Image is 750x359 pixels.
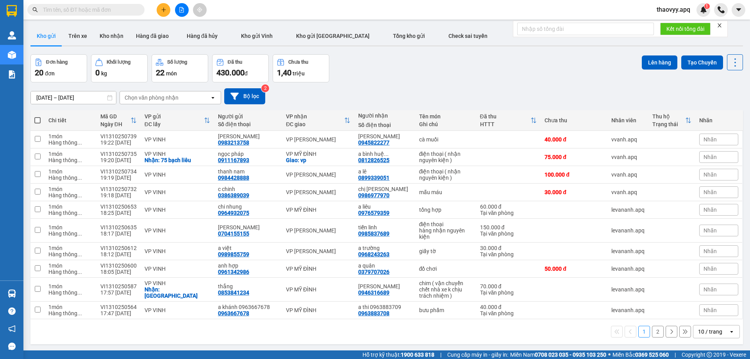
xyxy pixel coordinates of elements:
[31,91,116,104] input: Select a date range.
[145,121,204,127] div: ĐC lấy
[480,210,537,216] div: Tại văn phòng
[48,192,92,198] div: Hàng thông thường
[218,304,278,310] div: a khánh 0963667678
[218,113,278,120] div: Người gửi
[296,33,370,39] span: Kho gửi [GEOGRAPHIC_DATA]
[384,151,389,157] span: ...
[145,207,210,213] div: VP VINH
[218,269,249,275] div: 0961342986
[358,186,411,192] div: chị ngọc
[100,245,137,251] div: VI1310250612
[660,23,711,35] button: Kết nối tổng đài
[358,151,411,157] div: a bình huệ 0915087014
[448,33,487,39] span: Check sai tuyến
[175,3,189,17] button: file-add
[218,121,278,127] div: Số điện thoại
[218,151,278,157] div: ngọc pháp
[77,210,82,216] span: ...
[545,117,604,123] div: Chưa thu
[91,54,148,82] button: Khối lượng0kg
[100,304,137,310] div: VI1310250564
[545,189,604,195] div: 30.000 đ
[8,307,16,315] span: question-circle
[635,352,669,358] strong: 0369 525 060
[166,70,177,77] span: món
[48,289,92,296] div: Hàng thông thường
[8,31,16,39] img: warehouse-icon
[480,204,537,210] div: 60.000 đ
[48,210,92,216] div: Hàng thông thường
[700,6,707,13] img: icon-new-feature
[611,227,645,234] div: levananh.apq
[704,189,717,195] span: Nhãn
[681,55,723,70] button: Tạo Chuyến
[210,95,216,101] svg: open
[358,283,411,289] div: Anh thắng
[179,7,184,13] span: file-add
[45,70,55,77] span: đơn
[419,168,472,181] div: điện thoại ( nhận nguyên kiện )
[358,310,389,316] div: 0963883708
[100,230,137,237] div: 18:17 [DATE]
[732,3,745,17] button: caret-down
[218,289,249,296] div: 0853841234
[100,224,137,230] div: VI1310250635
[358,224,411,230] div: tiến linh
[62,27,93,45] button: Trên xe
[216,68,245,77] span: 430.000
[43,5,135,14] input: Tìm tên, số ĐT hoặc mã đơn
[480,283,537,289] div: 70.000 đ
[218,157,249,163] div: 0911167893
[358,304,411,310] div: a thi 0963883709
[48,168,92,175] div: 1 món
[100,204,137,210] div: VI1310250653
[218,139,249,146] div: 0983213758
[48,269,92,275] div: Hàng thông thường
[145,280,210,286] div: VP VINH
[145,286,210,299] div: Nhận: vĩnh yên
[480,289,537,296] div: Tại văn phòng
[157,3,170,17] button: plus
[100,139,137,146] div: 19:22 [DATE]
[218,283,278,289] div: thắng
[218,224,278,230] div: nguyễn thịnh
[293,70,305,77] span: triệu
[704,207,717,213] span: Nhãn
[358,289,389,296] div: 0946316689
[145,151,210,157] div: VP VINH
[156,68,164,77] span: 22
[611,117,645,123] div: Nhân viên
[286,151,350,157] div: VP MỸ ĐÌNH
[286,207,350,213] div: VP MỸ ĐÌNH
[95,68,100,77] span: 0
[419,189,472,195] div: mẫu máu
[245,70,248,77] span: đ
[286,113,344,120] div: VP nhận
[100,192,137,198] div: 19:18 [DATE]
[77,139,82,146] span: ...
[611,189,645,195] div: vvanh.apq
[358,168,411,175] div: a lê
[167,59,187,65] div: Số lượng
[218,210,249,216] div: 0964932075
[100,113,130,120] div: Mã GD
[419,280,472,299] div: chim ( vận chuyển chết nhà xe k chịu trách nhiệm )
[611,171,645,178] div: vvanh.apq
[145,113,204,120] div: VP gửi
[48,139,92,146] div: Hàng thông thường
[161,7,166,13] span: plus
[100,121,130,127] div: Ngày ĐH
[286,171,350,178] div: VP [PERSON_NAME]
[8,325,16,332] span: notification
[705,4,708,9] span: 1
[48,133,92,139] div: 1 món
[145,157,210,163] div: Nhận: 75 bạch liêu
[480,251,537,257] div: Tại văn phòng
[261,84,269,92] sup: 2
[145,266,210,272] div: VP VINH
[286,248,350,254] div: VP [PERSON_NAME]
[419,207,472,213] div: tổng hợp
[224,88,265,104] button: Bộ lọc
[611,286,645,293] div: levananh.apq
[32,7,38,13] span: search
